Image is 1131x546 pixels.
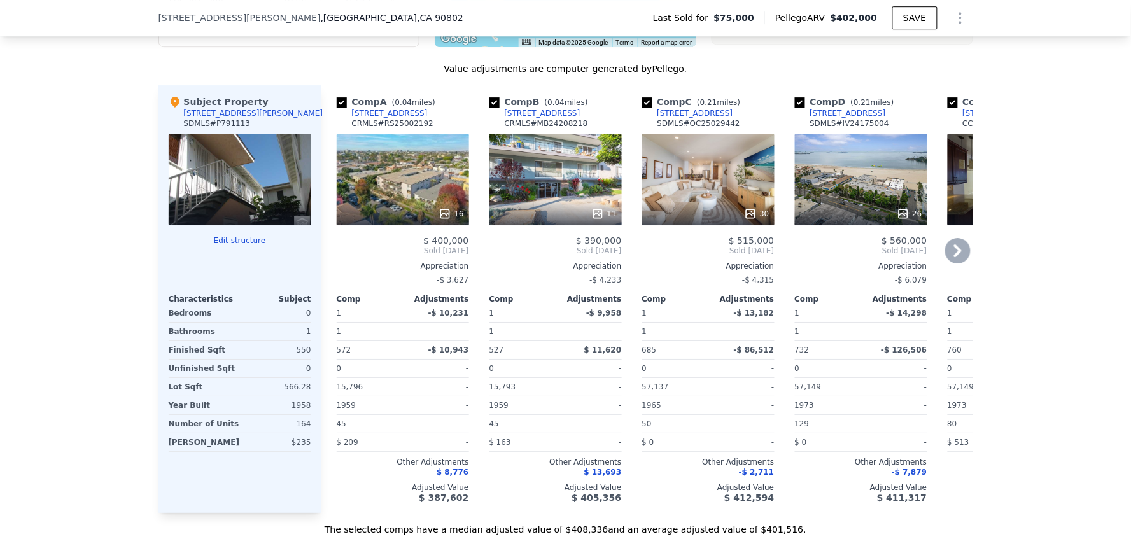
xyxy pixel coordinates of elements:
[489,415,553,433] div: 45
[169,304,237,322] div: Bedrooms
[352,118,433,129] div: CRMLS # RS25002192
[589,276,621,284] span: -$ 4,233
[489,294,556,304] div: Comp
[734,309,775,318] span: -$ 13,182
[653,11,714,24] span: Last Sold for
[795,323,859,340] div: 1
[711,378,775,396] div: -
[489,457,622,467] div: Other Adjustments
[948,5,973,31] button: Show Options
[395,98,412,107] span: 0.04
[158,62,973,75] div: Value adjustments are computer generated by Pellego .
[724,493,774,503] span: $ 412,594
[539,39,608,46] span: Map data ©2025 Google
[877,493,927,503] span: $ 411,317
[948,346,962,354] span: 760
[428,309,469,318] span: -$ 10,231
[795,261,927,271] div: Appreciation
[489,438,511,447] span: $ 163
[242,323,311,340] div: 1
[948,323,1011,340] div: 1
[831,13,878,23] span: $402,000
[437,468,468,477] span: $ 8,776
[948,438,969,447] span: $ 513
[584,346,622,354] span: $ 11,620
[556,294,622,304] div: Adjustments
[795,294,861,304] div: Comp
[948,294,1014,304] div: Comp
[861,294,927,304] div: Adjustments
[489,364,495,373] span: 0
[158,11,321,24] span: [STREET_ADDRESS][PERSON_NAME]
[489,482,622,493] div: Adjusted Value
[642,95,746,108] div: Comp C
[963,108,1039,118] div: [STREET_ADDRESS]
[572,493,621,503] span: $ 405,356
[864,360,927,377] div: -
[405,323,469,340] div: -
[540,98,593,107] span: ( miles)
[795,346,810,354] span: 732
[423,235,468,246] span: $ 400,000
[547,98,565,107] span: 0.04
[948,309,953,318] span: 1
[489,309,495,318] span: 1
[558,323,622,340] div: -
[321,11,463,24] span: , [GEOGRAPHIC_DATA]
[505,108,580,118] div: [STREET_ADDRESS]
[419,493,468,503] span: $ 387,602
[642,382,669,391] span: 57,137
[742,276,774,284] span: -$ 4,315
[489,261,622,271] div: Appreciation
[948,396,1011,414] div: 1973
[169,378,237,396] div: Lot Sqft
[439,207,463,220] div: 16
[184,108,323,118] div: [STREET_ADDRESS][PERSON_NAME]
[734,346,775,354] span: -$ 86,512
[864,396,927,414] div: -
[642,246,775,256] span: Sold [DATE]
[489,382,516,391] span: 15,793
[948,364,953,373] span: 0
[711,360,775,377] div: -
[642,457,775,467] div: Other Adjustments
[713,11,754,24] span: $75,000
[169,341,237,359] div: Finished Sqft
[337,396,400,414] div: 1959
[642,39,692,46] a: Report a map error
[948,261,1080,271] div: Appreciation
[405,360,469,377] div: -
[184,118,251,129] div: SDMLS # P791113
[405,378,469,396] div: -
[881,346,927,354] span: -$ 126,506
[337,108,428,118] a: [STREET_ADDRESS]
[711,415,775,433] div: -
[897,207,922,220] div: 26
[242,378,311,396] div: 566.28
[169,95,269,108] div: Subject Property
[337,294,403,304] div: Comp
[795,95,899,108] div: Comp D
[642,482,775,493] div: Adjusted Value
[795,108,886,118] a: [STREET_ADDRESS]
[169,415,239,433] div: Number of Units
[337,457,469,467] div: Other Adjustments
[846,98,899,107] span: ( miles)
[887,309,927,318] span: -$ 14,298
[642,323,706,340] div: 1
[775,11,831,24] span: Pellego ARV
[417,13,463,23] span: , CA 90802
[169,360,237,377] div: Unfinished Sqft
[795,438,807,447] span: $ 0
[337,95,440,108] div: Comp A
[242,396,311,414] div: 1958
[240,294,311,304] div: Subject
[244,415,311,433] div: 164
[158,513,973,536] div: The selected comps have a median adjusted value of $408,336 and an average adjusted value of $401...
[489,396,553,414] div: 1959
[642,415,706,433] div: 50
[489,246,622,256] span: Sold [DATE]
[948,415,1011,433] div: 80
[948,482,1080,493] div: Adjusted Value
[558,396,622,414] div: -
